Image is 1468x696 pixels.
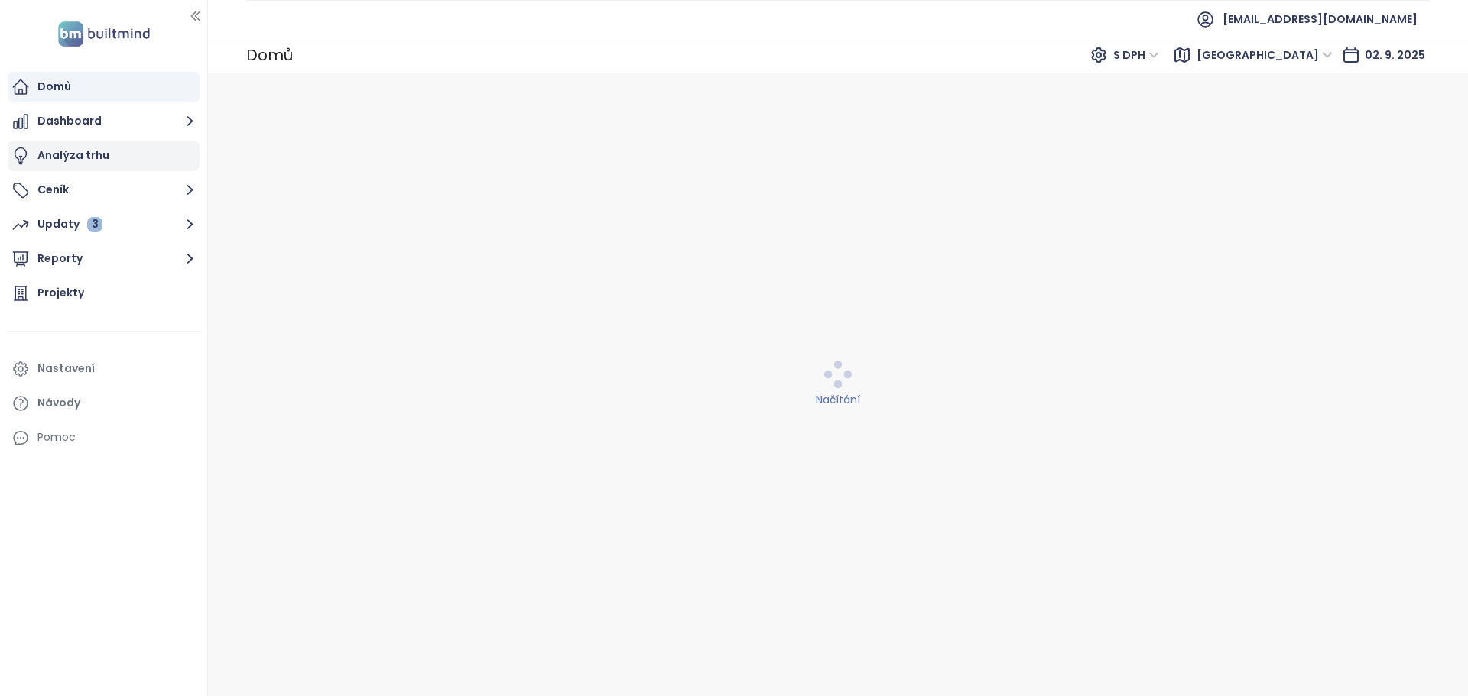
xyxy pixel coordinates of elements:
span: [EMAIL_ADDRESS][DOMAIN_NAME] [1223,1,1418,37]
span: Praha [1197,44,1333,66]
div: Analýza trhu [37,146,109,165]
button: Ceník [8,175,200,206]
span: S DPH [1113,44,1159,66]
a: Domů [8,72,200,102]
div: Návody [37,393,80,413]
button: Dashboard [8,106,200,137]
button: Reporty [8,244,200,274]
div: Domů [37,77,71,96]
div: Pomoc [8,422,200,453]
a: Analýza trhu [8,141,200,171]
div: Updaty [37,215,102,234]
div: Domů [246,40,293,70]
span: 02. 9. 2025 [1365,47,1425,63]
a: Nastavení [8,354,200,384]
div: 3 [87,217,102,232]
div: Pomoc [37,428,76,447]
div: Projekty [37,283,84,303]
img: logo [54,18,154,50]
a: Návody [8,388,200,419]
div: Načítání [218,391,1459,408]
a: Projekty [8,278,200,309]
div: Nastavení [37,359,95,378]
button: Updaty 3 [8,209,200,240]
